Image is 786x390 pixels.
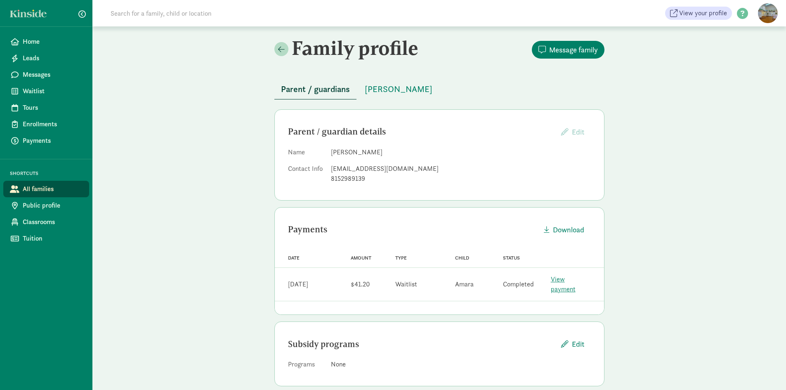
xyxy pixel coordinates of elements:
div: Completed [503,279,534,289]
a: Leads [3,50,89,66]
a: Public profile [3,197,89,214]
div: [EMAIL_ADDRESS][DOMAIN_NAME] [331,164,591,174]
a: View payment [551,275,576,293]
span: Classrooms [23,217,83,227]
div: Waitlist [395,279,417,289]
span: Tours [23,103,83,113]
h2: Family profile [274,36,438,59]
span: Edit [572,338,584,350]
span: Message family [549,44,598,55]
input: Search for a family, child or location [106,5,337,21]
div: Amara [455,279,474,289]
button: [PERSON_NAME] [358,79,439,99]
span: View your profile [679,8,727,18]
a: [PERSON_NAME] [358,85,439,94]
a: Classrooms [3,214,89,230]
button: Download [537,221,591,239]
span: [PERSON_NAME] [365,83,432,96]
span: Parent / guardians [281,83,350,96]
a: Messages [3,66,89,83]
span: Child [455,255,469,261]
span: Tuition [23,234,83,243]
span: Payments [23,136,83,146]
iframe: Chat Widget [745,350,786,390]
a: Tuition [3,230,89,247]
a: Tours [3,99,89,116]
a: Home [3,33,89,50]
div: Subsidy programs [288,338,555,351]
span: Waitlist [23,86,83,96]
span: Type [395,255,407,261]
span: Home [23,37,83,47]
a: Parent / guardians [274,85,356,94]
a: All families [3,181,89,197]
button: Message family [532,41,604,59]
span: Date [288,255,300,261]
a: View your profile [665,7,732,20]
span: Enrollments [23,119,83,129]
a: Payments [3,132,89,149]
button: Parent / guardians [274,79,356,99]
button: Edit [555,123,591,141]
span: Status [503,255,520,261]
span: All families [23,184,83,194]
span: Leads [23,53,83,63]
div: [DATE] [288,279,308,289]
a: Enrollments [3,116,89,132]
div: $41.20 [351,279,370,289]
div: Parent / guardian details [288,125,555,138]
span: Messages [23,70,83,80]
dt: Name [288,147,324,161]
div: None [331,359,591,369]
dt: Programs [288,359,324,373]
a: Waitlist [3,83,89,99]
span: Download [553,224,584,235]
dd: [PERSON_NAME] [331,147,591,157]
span: Public profile [23,201,83,210]
div: 8152989139 [331,174,591,184]
span: Edit [572,127,584,137]
span: Amount [351,255,371,261]
dt: Contact Info [288,164,324,187]
div: Payments [288,223,537,236]
button: Edit [555,335,591,353]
